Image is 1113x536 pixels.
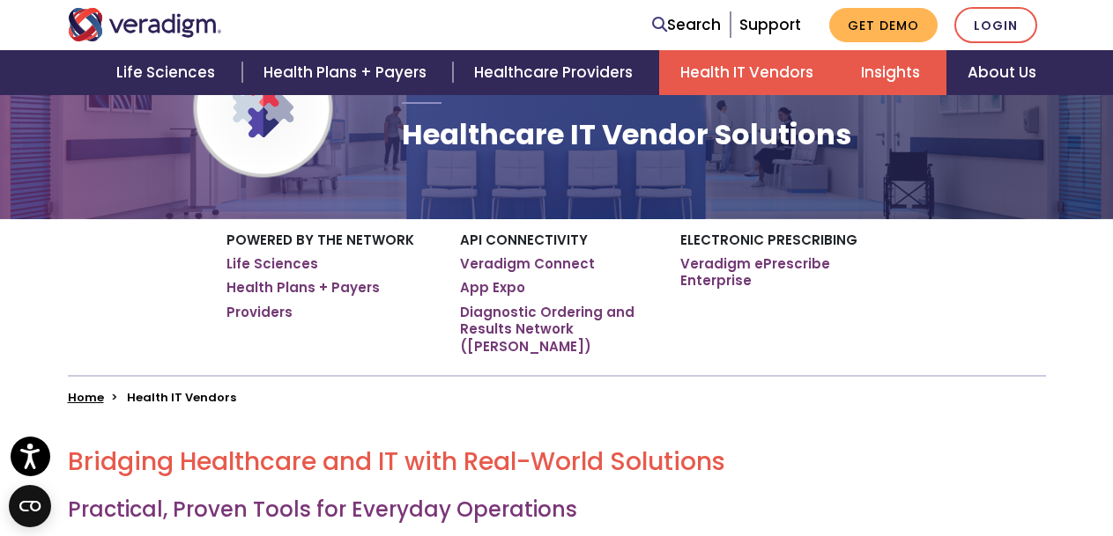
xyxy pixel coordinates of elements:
a: Health Plans + Payers [242,50,453,95]
a: Life Sciences [226,255,318,273]
h3: Practical, Proven Tools for Everyday Operations [68,497,1046,523]
a: Health Plans + Payers [226,279,380,297]
a: App Expo [460,279,525,297]
h1: Healthcare IT Vendor Solutions [402,118,851,151]
a: Get Demo [829,8,938,42]
a: Health IT Vendors [659,50,840,95]
a: Providers [226,304,293,321]
a: Diagnostic Ordering and Results Network ([PERSON_NAME]) [460,304,654,356]
a: Veradigm Connect [460,255,595,273]
a: Login [954,7,1037,43]
a: Search [652,13,721,37]
a: Home [68,389,104,406]
a: Veradigm ePrescribe Enterprise [680,255,887,290]
h2: Bridging Healthcare and IT with Real-World Solutions [68,447,1046,477]
button: Open CMP widget [9,485,51,527]
a: Support [739,14,801,35]
img: Veradigm logo [68,8,222,41]
a: Healthcare Providers [453,50,659,95]
a: Life Sciences [95,50,241,95]
a: About Us [946,50,1057,95]
a: Insights [840,50,946,95]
